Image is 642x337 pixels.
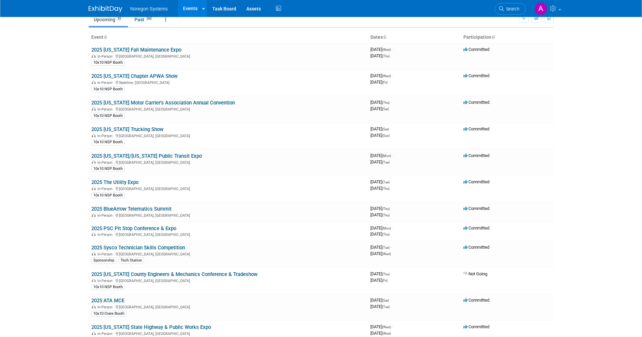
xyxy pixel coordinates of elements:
[368,32,461,43] th: Dates
[382,154,391,158] span: (Mon)
[390,126,391,131] span: -
[89,13,128,26] a: Upcoming32
[91,257,116,264] div: Sponsorship
[463,126,489,131] span: Committed
[370,126,391,131] span: [DATE]
[382,332,391,335] span: (Wed)
[463,298,489,303] span: Committed
[370,331,391,336] span: [DATE]
[382,107,389,111] span: (Sat)
[504,6,519,11] span: Search
[382,252,391,256] span: (Wed)
[91,245,185,251] a: 2025 Sysco Technician Skills Competition
[91,186,365,191] div: [GEOGRAPHIC_DATA], [GEOGRAPHIC_DATA]
[91,139,125,145] div: 10x10 NSP Booth
[370,206,392,211] span: [DATE]
[97,233,115,237] span: In-Person
[370,251,391,256] span: [DATE]
[370,159,390,164] span: [DATE]
[370,271,392,276] span: [DATE]
[89,6,122,12] img: ExhibitDay
[382,48,391,52] span: (Wed)
[370,100,392,105] span: [DATE]
[382,187,390,190] span: (Thu)
[92,81,96,84] img: In-Person Event
[91,73,178,79] a: 2025 [US_STATE] Chapter APWA Show
[382,325,391,329] span: (Wed)
[91,86,125,92] div: 10x10 NSP Booth
[382,54,390,58] span: (Thu)
[463,73,489,78] span: Committed
[463,179,489,184] span: Committed
[91,133,365,138] div: [GEOGRAPHIC_DATA], [GEOGRAPHIC_DATA]
[92,213,96,217] img: In-Person Event
[97,81,115,85] span: In-Person
[391,179,392,184] span: -
[463,324,489,329] span: Committed
[463,153,489,158] span: Committed
[463,245,489,250] span: Committed
[97,252,115,256] span: In-Person
[92,305,96,308] img: In-Person Event
[392,73,393,78] span: -
[116,16,123,21] span: 32
[392,47,393,52] span: -
[92,107,96,111] img: In-Person Event
[92,332,96,335] img: In-Person Event
[382,213,390,217] span: (Thu)
[97,134,115,138] span: In-Person
[370,153,393,158] span: [DATE]
[370,80,388,85] span: [DATE]
[370,298,391,303] span: [DATE]
[91,225,176,232] a: 2025 PSC Pit Stop Conference & Expo
[89,32,368,43] th: Event
[91,80,365,85] div: Stateline, [GEOGRAPHIC_DATA]
[382,233,390,236] span: (Thu)
[91,100,235,106] a: 2025 [US_STATE] Motor Carrier's Association Annual Convention
[91,298,124,304] a: 2025 ATA MCE
[91,284,125,290] div: 10x10 NSP Booth
[97,160,115,165] span: In-Person
[382,180,390,184] span: (Tue)
[91,126,163,132] a: 2025 [US_STATE] Trucking Show
[370,225,393,231] span: [DATE]
[91,278,365,283] div: [GEOGRAPHIC_DATA], [GEOGRAPHIC_DATA]
[382,74,391,78] span: (Wed)
[91,251,365,256] div: [GEOGRAPHIC_DATA], [GEOGRAPHIC_DATA]
[145,16,154,21] span: 262
[382,207,390,211] span: (Thu)
[391,100,392,105] span: -
[91,304,365,309] div: [GEOGRAPHIC_DATA], [GEOGRAPHIC_DATA]
[92,252,96,255] img: In-Person Event
[91,232,365,237] div: [GEOGRAPHIC_DATA], [GEOGRAPHIC_DATA]
[382,279,388,282] span: (Fri)
[392,324,393,329] span: -
[91,331,365,336] div: [GEOGRAPHIC_DATA], [GEOGRAPHIC_DATA]
[383,34,386,40] a: Sort by Start Date
[382,272,390,276] span: (Thu)
[91,192,125,198] div: 10x10 NSP Booth
[391,271,392,276] span: -
[91,166,125,172] div: 10x10 NSP Booth
[392,225,393,231] span: -
[91,206,172,212] a: 2025 BlueArrow Telematics Summit
[463,271,487,276] span: Not Going
[92,160,96,164] img: In-Person Event
[491,34,495,40] a: Sort by Participation Type
[91,311,126,317] div: 10x10 Crate Booth
[97,54,115,59] span: In-Person
[91,106,365,112] div: [GEOGRAPHIC_DATA], [GEOGRAPHIC_DATA]
[463,225,489,231] span: Committed
[495,3,526,15] a: Search
[91,271,257,277] a: 2025 [US_STATE] County Engineers & Mechanics Conference & Tradeshow
[382,127,389,131] span: (Sat)
[370,47,393,52] span: [DATE]
[130,6,168,11] span: Noregon Systems
[97,332,115,336] span: In-Person
[370,106,389,111] span: [DATE]
[91,324,211,330] a: 2025 [US_STATE] State Highway & Public Works Expo
[382,305,390,309] span: (Tue)
[370,186,390,191] span: [DATE]
[92,187,96,190] img: In-Person Event
[390,298,391,303] span: -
